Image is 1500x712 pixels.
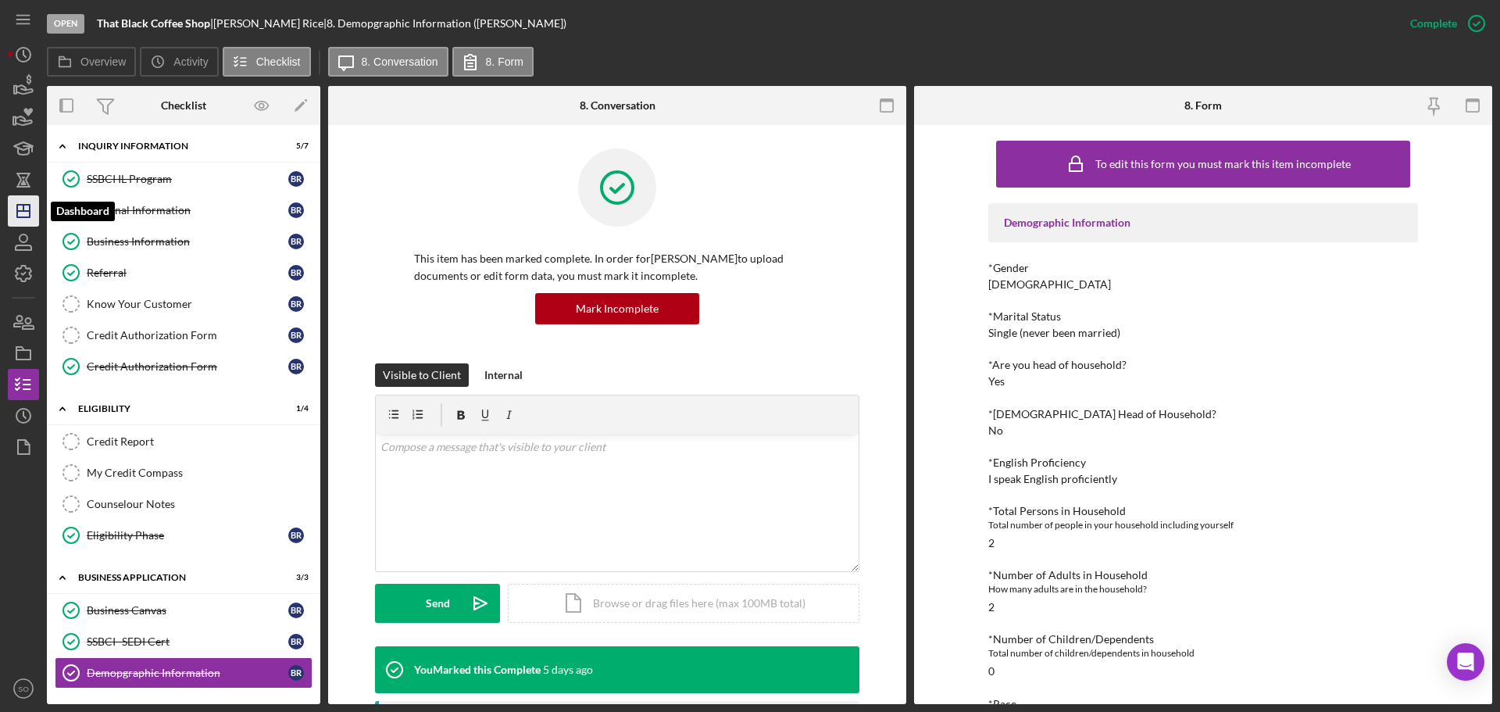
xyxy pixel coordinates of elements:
[484,363,523,387] div: Internal
[87,667,288,679] div: Demopgraphic Information
[988,665,995,678] div: 0
[280,141,309,151] div: 5 / 7
[213,17,327,30] div: [PERSON_NAME] Rice |
[988,473,1117,485] div: I speak English proficiently
[55,488,312,520] a: Counselour Notes
[55,163,312,195] a: SSBCI IL ProgramBR
[988,569,1418,581] div: *Number of Adults in Household
[47,47,136,77] button: Overview
[87,604,288,617] div: Business Canvas
[161,99,206,112] div: Checklist
[87,635,288,648] div: SSBCI- SEDI Cert
[988,581,1418,597] div: How many adults are in the household?
[87,267,288,279] div: Referral
[988,505,1418,517] div: *Total Persons in Household
[280,404,309,413] div: 1 / 4
[988,375,1005,388] div: Yes
[55,320,312,351] a: Credit Authorization FormBR
[988,408,1418,420] div: *[DEMOGRAPHIC_DATA] Head of Household?
[87,467,312,479] div: My Credit Compass
[288,265,304,281] div: B R
[55,351,312,382] a: Credit Authorization FormBR
[55,426,312,457] a: Credit Report
[223,47,311,77] button: Checklist
[288,202,304,218] div: B R
[362,55,438,68] label: 8. Conversation
[988,698,1418,710] div: *Race
[426,584,450,623] div: Send
[1004,216,1402,229] div: Demographic Information
[580,99,655,112] div: 8. Conversation
[988,601,995,614] div: 2
[543,664,593,676] time: 2025-08-20 16:40
[288,603,304,618] div: B R
[988,262,1418,274] div: *Gender
[535,293,699,324] button: Mark Incomplete
[55,288,312,320] a: Know Your CustomerBR
[328,47,448,77] button: 8. Conversation
[55,657,312,689] a: Demopgraphic InformationBR
[55,457,312,488] a: My Credit Compass
[87,435,312,448] div: Credit Report
[256,55,301,68] label: Checklist
[288,327,304,343] div: B R
[988,537,995,549] div: 2
[988,310,1418,323] div: *Marital Status
[288,359,304,374] div: B R
[1447,643,1484,681] div: Open Intercom Messenger
[55,257,312,288] a: ReferralBR
[988,646,1418,661] div: Total number of children/dependents in household
[1095,158,1351,170] div: To edit this form you must mark this item incomplete
[8,673,39,704] button: SO
[173,55,208,68] label: Activity
[55,195,312,226] a: Personal InformationBR
[55,626,312,657] a: SSBCI- SEDI CertBR
[55,226,312,257] a: Business InformationBR
[288,296,304,312] div: B R
[414,250,820,285] p: This item has been marked complete. In order for [PERSON_NAME] to upload documents or edit form d...
[87,298,288,310] div: Know Your Customer
[87,498,312,510] div: Counselour Notes
[477,363,530,387] button: Internal
[375,363,469,387] button: Visible to Client
[414,664,541,676] div: You Marked this Complete
[988,327,1120,339] div: Single (never been married)
[327,17,566,30] div: 8. Demopgraphic Information ([PERSON_NAME])
[288,634,304,649] div: B R
[55,520,312,551] a: Eligibility PhaseBR
[1395,8,1492,39] button: Complete
[988,456,1418,469] div: *English Proficiency
[383,363,461,387] div: Visible to Client
[78,573,270,582] div: Business Application
[78,141,270,151] div: Inquiry Information
[87,529,288,542] div: Eligibility Phase
[988,517,1418,533] div: Total number of people in your household including yourself
[486,55,523,68] label: 8. Form
[87,329,288,342] div: Credit Authorization Form
[87,235,288,248] div: Business Information
[988,278,1111,291] div: [DEMOGRAPHIC_DATA]
[1184,99,1222,112] div: 8. Form
[47,14,84,34] div: Open
[988,424,1003,437] div: No
[97,17,213,30] div: |
[452,47,534,77] button: 8. Form
[87,173,288,185] div: SSBCI IL Program
[55,595,312,626] a: Business CanvasBR
[288,171,304,187] div: B R
[988,359,1418,371] div: *Are you head of household?
[288,665,304,681] div: B R
[288,234,304,249] div: B R
[87,204,288,216] div: Personal Information
[288,528,304,543] div: B R
[87,360,288,373] div: Credit Authorization Form
[988,633,1418,646] div: *Number of Children/Dependents
[375,584,500,623] button: Send
[78,404,270,413] div: Eligibility
[97,16,210,30] b: That Black Coffee Shop
[18,685,29,693] text: SO
[1410,8,1457,39] div: Complete
[576,293,659,324] div: Mark Incomplete
[80,55,126,68] label: Overview
[140,47,218,77] button: Activity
